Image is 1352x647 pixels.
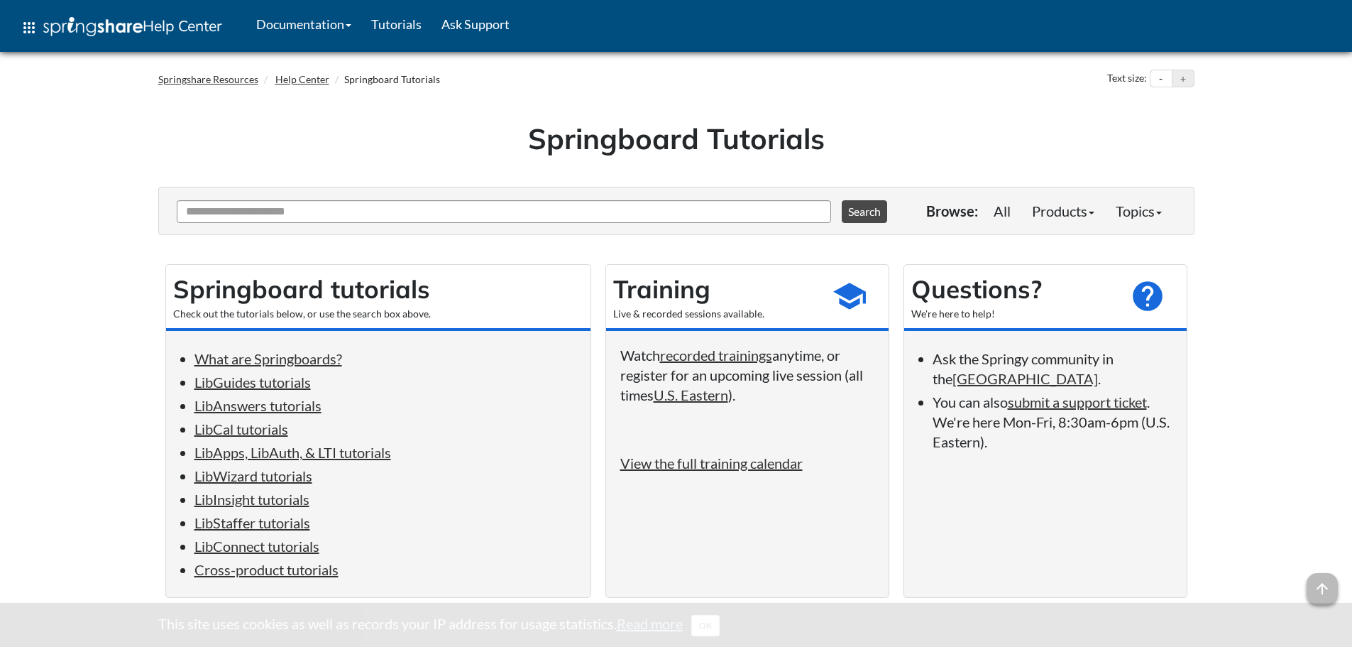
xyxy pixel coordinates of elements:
[1307,573,1338,604] span: arrow_upward
[620,455,803,472] a: View the full training calendar
[158,73,258,85] a: Springshare Resources
[246,6,361,42] a: Documentation
[143,16,222,35] span: Help Center
[194,538,319,555] a: LibConnect tutorials
[194,374,311,391] a: LibGuides tutorials
[194,491,309,508] a: LibInsight tutorials
[275,73,329,85] a: Help Center
[11,6,232,49] a: apps Help Center
[983,197,1021,225] a: All
[620,345,874,405] p: Watch anytime, or register for an upcoming live session (all times ).
[654,386,728,403] a: U.S. Eastern
[194,467,312,484] a: LibWizard tutorials
[1307,575,1338,592] a: arrow_upward
[1021,197,1105,225] a: Products
[926,201,978,221] p: Browse:
[194,514,310,531] a: LibStaffer tutorials
[1130,278,1165,314] span: help
[933,392,1172,452] li: You can also . We're here Mon-Fri, 8:30am-6pm (U.S. Eastern).
[21,19,38,36] span: apps
[173,272,583,307] h2: Springboard tutorials
[613,272,818,307] h2: Training
[173,307,583,321] div: Check out the tutorials below, or use the search box above.
[194,420,288,437] a: LibCal tutorials
[1150,70,1172,87] button: Decrease text size
[1105,197,1172,225] a: Topics
[832,278,867,314] span: school
[43,17,143,36] img: Springshare
[194,561,339,578] a: Cross-product tutorials
[1008,393,1147,411] a: submit a support ticket
[613,307,818,321] div: Live & recorded sessions available.
[660,347,772,364] a: recorded trainings
[842,200,887,223] button: Search
[194,444,391,461] a: LibApps, LibAuth, & LTI tutorials
[432,6,520,42] a: Ask Support
[952,370,1098,387] a: [GEOGRAPHIC_DATA]
[361,6,432,42] a: Tutorials
[331,72,440,87] li: Springboard Tutorials
[1104,70,1150,88] div: Text size:
[194,350,342,367] a: What are Springboards?
[911,307,1116,321] div: We're here to help!
[933,349,1172,388] li: Ask the Springy community in the .
[194,397,321,414] a: LibAnswers tutorials
[1172,70,1194,87] button: Increase text size
[144,614,1209,636] div: This site uses cookies as well as records your IP address for usage statistics.
[911,272,1116,307] h2: Questions?
[169,119,1184,158] h1: Springboard Tutorials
